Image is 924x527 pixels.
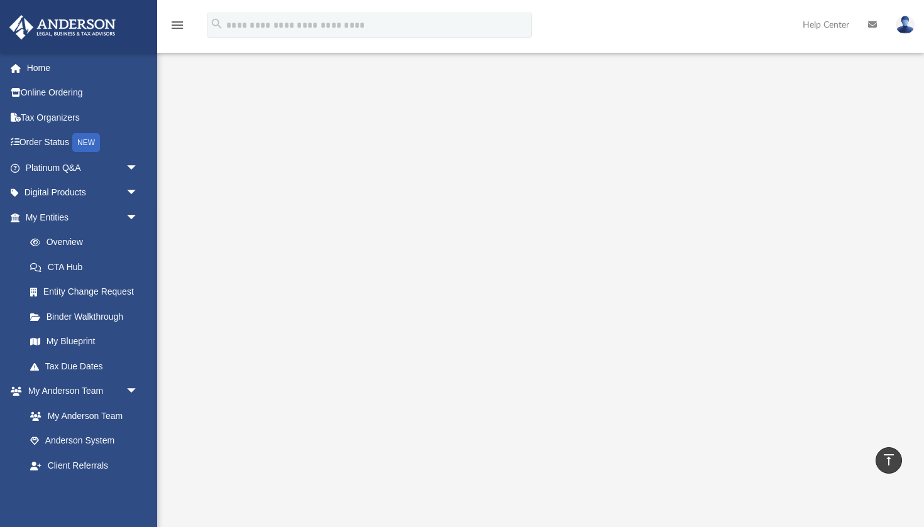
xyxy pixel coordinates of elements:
[6,15,119,40] img: Anderson Advisors Platinum Portal
[126,180,151,206] span: arrow_drop_down
[9,105,157,130] a: Tax Organizers
[18,230,157,255] a: Overview
[126,155,151,181] span: arrow_drop_down
[9,80,157,106] a: Online Ordering
[18,453,151,478] a: Client Referrals
[876,447,902,474] a: vertical_align_top
[126,478,151,504] span: arrow_drop_down
[18,280,157,305] a: Entity Change Request
[18,304,157,329] a: Binder Walkthrough
[18,428,151,454] a: Anderson System
[18,329,151,354] a: My Blueprint
[170,24,185,33] a: menu
[9,130,157,156] a: Order StatusNEW
[210,17,224,31] i: search
[126,379,151,405] span: arrow_drop_down
[9,379,151,404] a: My Anderson Teamarrow_drop_down
[9,55,157,80] a: Home
[9,155,157,180] a: Platinum Q&Aarrow_drop_down
[18,354,157,379] a: Tax Due Dates
[896,16,915,34] img: User Pic
[9,478,151,503] a: My Documentsarrow_drop_down
[18,403,145,428] a: My Anderson Team
[9,205,157,230] a: My Entitiesarrow_drop_down
[72,133,100,152] div: NEW
[18,254,157,280] a: CTA Hub
[9,180,157,205] a: Digital Productsarrow_drop_down
[170,18,185,33] i: menu
[881,452,896,467] i: vertical_align_top
[126,205,151,231] span: arrow_drop_down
